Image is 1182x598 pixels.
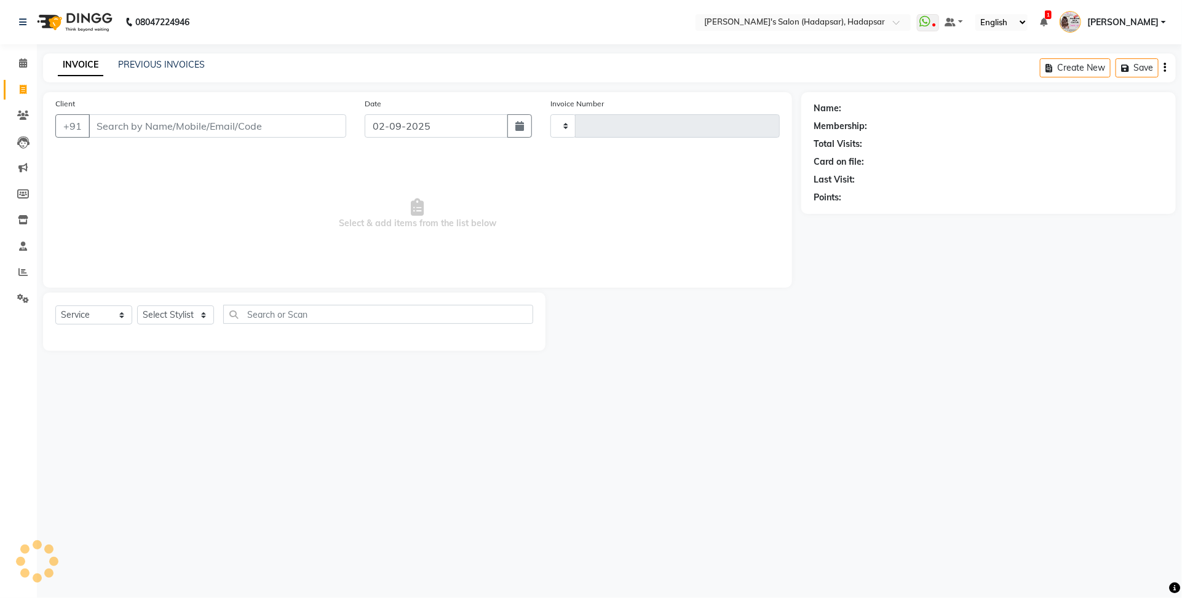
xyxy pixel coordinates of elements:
[55,152,780,275] span: Select & add items from the list below
[1045,10,1052,19] span: 1
[55,98,75,109] label: Client
[135,5,189,39] b: 08047224946
[814,120,867,133] div: Membership:
[31,5,116,39] img: logo
[1040,58,1111,77] button: Create New
[814,155,864,168] div: Card on file:
[1040,17,1047,28] a: 1
[1116,58,1159,77] button: Save
[814,173,855,186] div: Last Visit:
[1060,11,1081,33] img: PAVAN
[550,98,604,109] label: Invoice Number
[118,59,205,70] a: PREVIOUS INVOICES
[365,98,381,109] label: Date
[814,102,841,115] div: Name:
[814,191,841,204] div: Points:
[55,114,90,138] button: +91
[814,138,862,151] div: Total Visits:
[223,305,533,324] input: Search or Scan
[58,54,103,76] a: INVOICE
[1087,16,1159,29] span: [PERSON_NAME]
[89,114,346,138] input: Search by Name/Mobile/Email/Code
